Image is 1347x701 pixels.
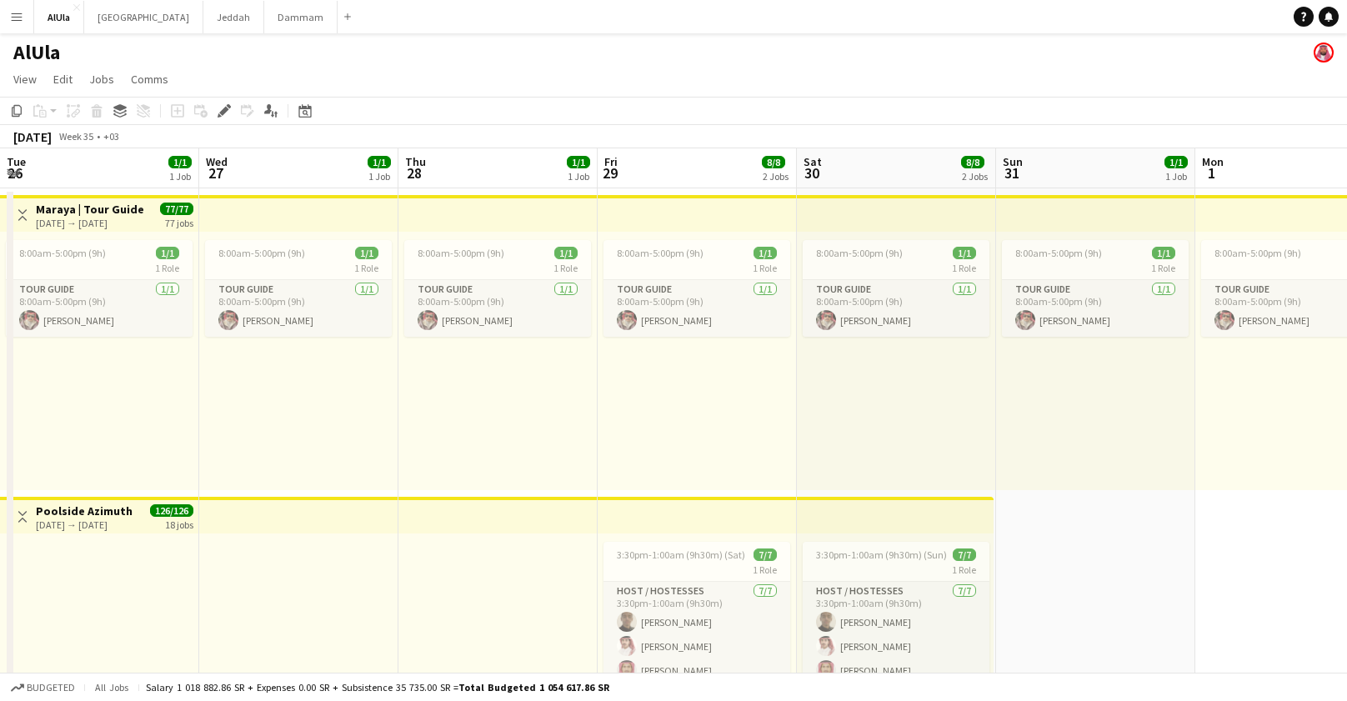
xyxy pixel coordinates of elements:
span: 126/126 [150,504,193,517]
span: 1/1 [168,156,192,168]
span: 8:00am-5:00pm (9h) [816,247,903,259]
span: 1 Role [1151,262,1175,274]
span: 1/1 [953,247,976,259]
span: 8/8 [762,156,785,168]
span: 8:00am-5:00pm (9h) [1214,247,1301,259]
span: 1 Role [952,262,976,274]
button: AlUla [34,1,84,33]
span: View [13,72,37,87]
span: 1/1 [368,156,391,168]
span: 3:30pm-1:00am (9h30m) (Sat) [617,548,745,561]
span: 1/1 [156,247,179,259]
span: Sat [804,154,822,169]
span: 8:00am-5:00pm (9h) [218,247,305,259]
span: 1/1 [1152,247,1175,259]
div: [DATE] → [DATE] [36,217,144,229]
h1: AlUla [13,40,60,65]
a: Comms [124,68,175,90]
app-job-card: 8:00am-5:00pm (9h)1/11 RoleTour Guide1/18:00am-5:00pm (9h)[PERSON_NAME] [603,240,790,337]
span: 7/7 [754,548,777,561]
span: 8:00am-5:00pm (9h) [418,247,504,259]
span: Total Budgeted 1 054 617.86 SR [458,681,609,693]
span: 8:00am-5:00pm (9h) [1015,247,1102,259]
span: Wed [206,154,228,169]
app-user-avatar: Mohammed Almohaser [1314,43,1334,63]
span: 1 Role [155,262,179,274]
span: Mon [1202,154,1224,169]
span: 1 Role [753,262,777,274]
span: 30 [801,163,822,183]
span: 8:00am-5:00pm (9h) [617,247,704,259]
span: 77/77 [160,203,193,215]
span: 29 [602,163,618,183]
div: [DATE] → [DATE] [36,518,133,531]
span: 1/1 [754,247,777,259]
span: 1/1 [355,247,378,259]
a: View [7,68,43,90]
app-job-card: 8:00am-5:00pm (9h)1/11 RoleTour Guide1/18:00am-5:00pm (9h)[PERSON_NAME] [803,240,989,337]
a: Edit [47,68,79,90]
span: 27 [203,163,228,183]
button: Budgeted [8,678,78,697]
app-card-role: Tour Guide1/18:00am-5:00pm (9h)[PERSON_NAME] [6,280,193,337]
div: 77 jobs [165,215,193,229]
app-card-role: Tour Guide1/18:00am-5:00pm (9h)[PERSON_NAME] [205,280,392,337]
span: 3:30pm-1:00am (9h30m) (Sun) [816,548,947,561]
div: 1 Job [169,170,191,183]
span: Tue [7,154,26,169]
app-job-card: 8:00am-5:00pm (9h)1/11 RoleTour Guide1/18:00am-5:00pm (9h)[PERSON_NAME] [404,240,591,337]
span: 1/1 [1164,156,1188,168]
span: 1/1 [554,247,578,259]
div: [DATE] [13,128,52,145]
span: 1 [1199,163,1224,183]
app-job-card: 8:00am-5:00pm (9h)1/11 RoleTour Guide1/18:00am-5:00pm (9h)[PERSON_NAME] [205,240,392,337]
span: Thu [405,154,426,169]
span: 1/1 [567,156,590,168]
span: 8:00am-5:00pm (9h) [19,247,106,259]
app-card-role: Tour Guide1/18:00am-5:00pm (9h)[PERSON_NAME] [603,280,790,337]
div: 2 Jobs [962,170,988,183]
div: 1 Job [1165,170,1187,183]
app-job-card: 8:00am-5:00pm (9h)1/11 RoleTour Guide1/18:00am-5:00pm (9h)[PERSON_NAME] [6,240,193,337]
app-card-role: Tour Guide1/18:00am-5:00pm (9h)[PERSON_NAME] [404,280,591,337]
span: 31 [1000,163,1023,183]
span: 26 [4,163,26,183]
span: Jobs [89,72,114,87]
div: +03 [103,130,119,143]
span: Sun [1003,154,1023,169]
span: Week 35 [55,130,97,143]
span: Comms [131,72,168,87]
span: Edit [53,72,73,87]
div: 1 Job [368,170,390,183]
span: 8/8 [961,156,984,168]
app-card-role: Tour Guide1/18:00am-5:00pm (9h)[PERSON_NAME] [1002,280,1189,337]
span: 7/7 [953,548,976,561]
a: Jobs [83,68,121,90]
h3: Poolside Azimuth [36,503,133,518]
span: Fri [604,154,618,169]
span: 1 Role [553,262,578,274]
span: Budgeted [27,682,75,693]
app-job-card: 8:00am-5:00pm (9h)1/11 RoleTour Guide1/18:00am-5:00pm (9h)[PERSON_NAME] [1002,240,1189,337]
div: 1 Job [568,170,589,183]
button: Dammam [264,1,338,33]
h3: Maraya | Tour Guide [36,202,144,217]
span: 1 Role [753,563,777,576]
span: 1 Role [354,262,378,274]
span: 28 [403,163,426,183]
div: Salary 1 018 882.86 SR + Expenses 0.00 SR + Subsistence 35 735.00 SR = [146,681,609,693]
app-card-role: Tour Guide1/18:00am-5:00pm (9h)[PERSON_NAME] [803,280,989,337]
span: All jobs [92,681,132,693]
div: 2 Jobs [763,170,789,183]
button: [GEOGRAPHIC_DATA] [84,1,203,33]
div: 18 jobs [165,517,193,531]
button: Jeddah [203,1,264,33]
span: 1 Role [952,563,976,576]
